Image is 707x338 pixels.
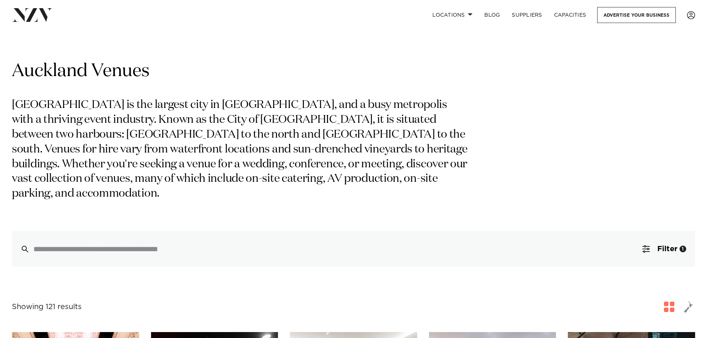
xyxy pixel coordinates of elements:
a: Advertise your business [597,7,676,23]
div: Showing 121 results [12,301,82,313]
p: [GEOGRAPHIC_DATA] is the largest city in [GEOGRAPHIC_DATA], and a busy metropolis with a thriving... [12,98,471,201]
div: 1 [680,246,686,252]
img: nzv-logo.png [12,8,52,22]
a: Capacities [548,7,592,23]
a: BLOG [478,7,506,23]
h1: Auckland Venues [12,60,695,83]
a: Locations [426,7,478,23]
span: Filter [657,245,677,253]
a: SUPPLIERS [506,7,548,23]
button: Filter1 [634,231,695,267]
